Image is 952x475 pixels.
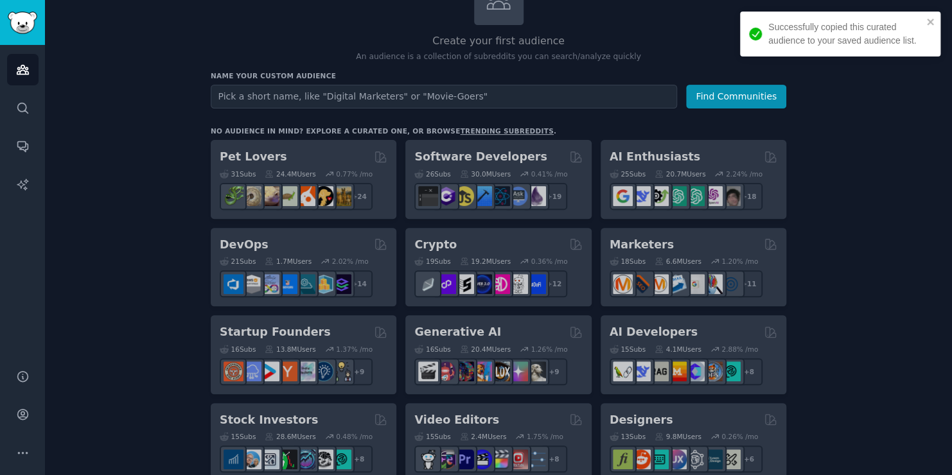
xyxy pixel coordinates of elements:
[211,126,556,135] div: No audience in mind? Explore a curated one, or browse .
[8,12,37,34] img: GummySearch logo
[460,127,553,135] a: trending subreddits
[926,17,935,27] button: close
[211,33,786,49] h2: Create your first audience
[686,85,786,108] button: Find Communities
[768,21,922,47] div: Successfully copied this curated audience to your saved audience list.
[211,85,677,108] input: Pick a short name, like "Digital Marketers" or "Movie-Goers"
[211,71,786,80] h3: Name your custom audience
[211,51,786,63] p: An audience is a collection of subreddits you can search/analyze quickly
